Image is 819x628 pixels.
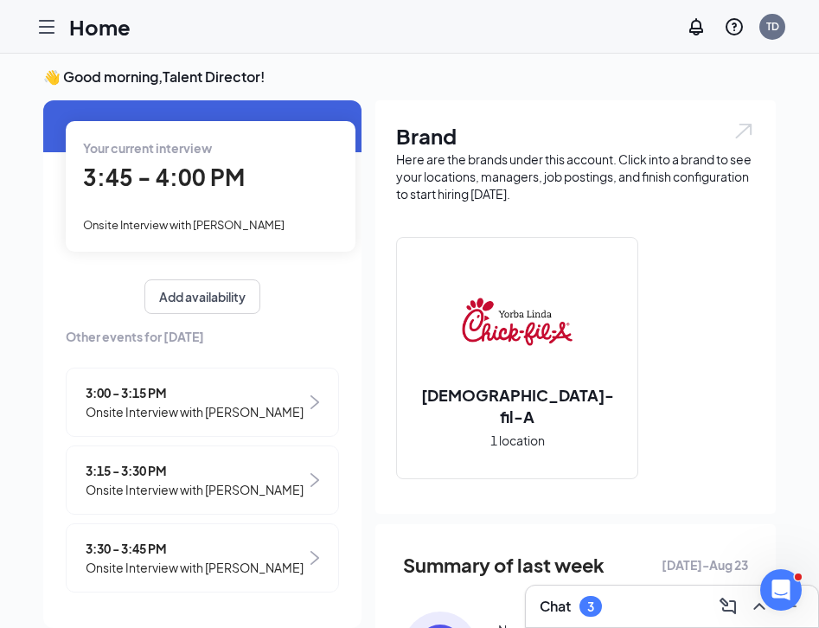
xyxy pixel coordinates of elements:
h2: [DEMOGRAPHIC_DATA]-fil-A [397,384,637,427]
span: Onsite Interview with [PERSON_NAME] [86,402,304,421]
button: Add availability [144,279,260,314]
span: Onsite Interview with [PERSON_NAME] [86,480,304,499]
button: ComposeMessage [714,593,742,620]
span: 3:00 - 3:15 PM [86,383,304,402]
svg: ChevronUp [749,596,770,617]
svg: ComposeMessage [718,596,739,617]
div: TD [766,19,779,34]
svg: Notifications [686,16,707,37]
svg: Hamburger [36,16,57,37]
span: 3:15 - 3:30 PM [86,461,304,480]
span: Onsite Interview with [PERSON_NAME] [86,558,304,577]
span: 3:45 - 4:00 PM [83,163,245,191]
svg: QuestionInfo [724,16,745,37]
button: ChevronUp [745,593,773,620]
div: Here are the brands under this account. Click into a brand to see your locations, managers, job p... [396,151,755,202]
span: Your current interview [83,140,212,156]
img: Chick-fil-A [462,266,573,377]
span: Other events for [DATE] [66,327,339,346]
h3: Chat [540,597,571,616]
h1: Home [69,12,131,42]
img: open.6027fd2a22e1237b5b06.svg [733,121,755,141]
span: Summary of last week [403,550,605,580]
div: 3 [587,599,594,614]
h1: Brand [396,121,755,151]
span: 1 location [490,431,545,450]
span: [DATE] - Aug 23 [662,555,748,574]
span: Onsite Interview with [PERSON_NAME] [83,218,285,232]
h3: 👋 Good morning, Talent Director ! [43,67,776,87]
span: 3:30 - 3:45 PM [86,539,304,558]
iframe: Intercom live chat [760,569,802,611]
